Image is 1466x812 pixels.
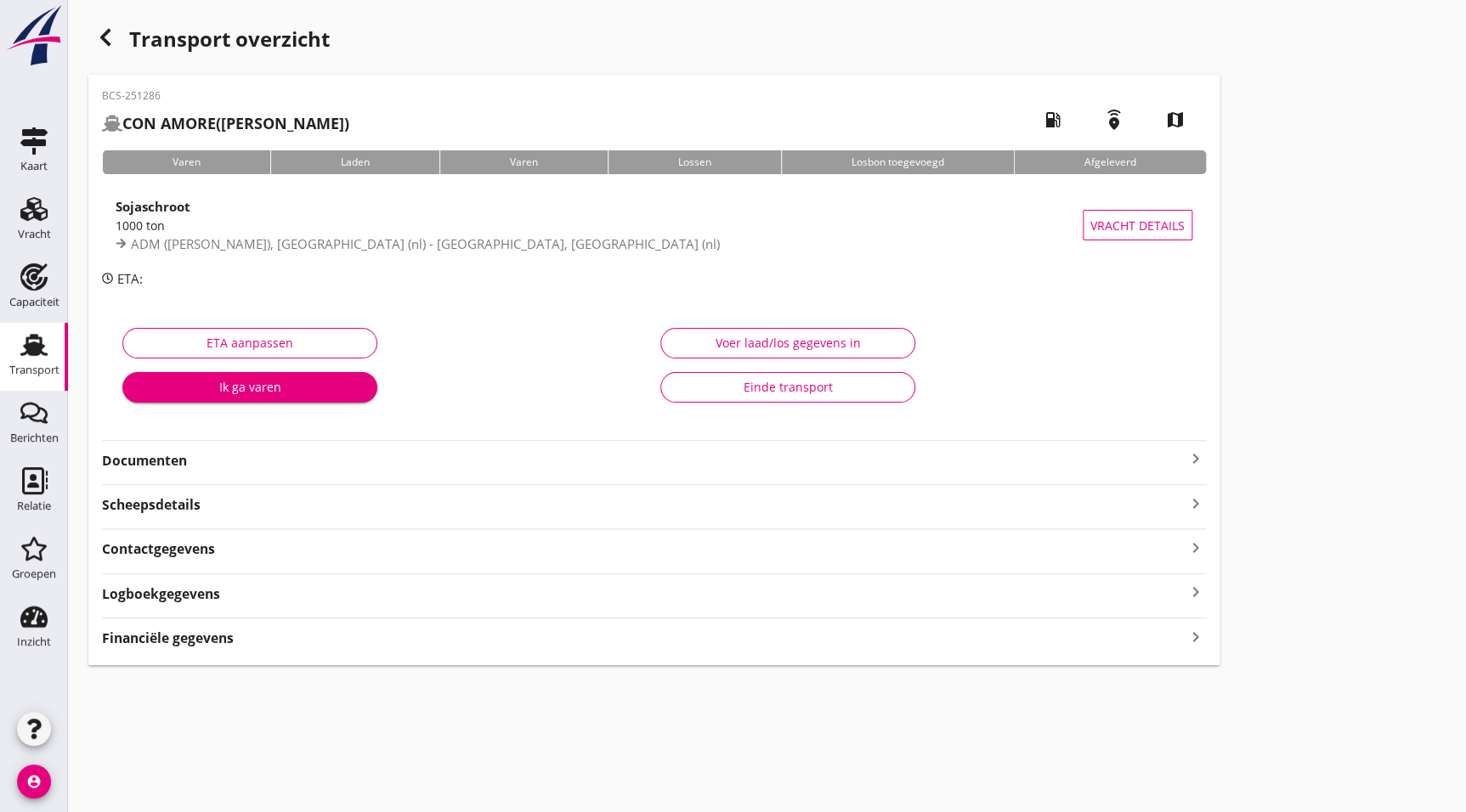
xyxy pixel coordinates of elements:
button: Einde transport [660,372,915,403]
div: Vracht [18,228,51,240]
div: Ik ga varen [136,378,364,396]
div: Transport overzicht [88,20,1220,61]
h2: ([PERSON_NAME]) [102,112,349,135]
i: keyboard_arrow_right [1186,581,1206,604]
div: Afgeleverd [1014,150,1206,174]
div: Inzicht [17,636,51,647]
button: Ik ga varen [122,372,377,403]
strong: Documenten [102,451,1186,471]
div: 1000 ton [116,217,1083,234]
i: account_circle [17,764,51,798]
img: logo-small.a267ee39.svg [3,4,65,67]
button: Voer laad/los gegevens in [660,328,915,358]
div: Lossen [608,150,781,174]
strong: Financiële gegevens [102,629,234,648]
i: keyboard_arrow_right [1186,492,1206,515]
span: ETA: [117,270,143,287]
div: Laden [270,150,439,174]
span: Vracht details [1090,217,1185,234]
i: keyboard_arrow_right [1186,536,1206,559]
span: ADM ([PERSON_NAME]), [GEOGRAPHIC_DATA] (nl) - [GEOGRAPHIC_DATA], [GEOGRAPHIC_DATA] (nl) [131,235,720,252]
div: Transport [9,364,59,375]
strong: CON AMORE [122,113,216,133]
i: keyboard_arrow_right [1186,448,1206,469]
strong: Sojaschroot [116,198,190,215]
div: Varen [439,150,608,174]
p: BCS-251286 [102,88,349,104]
div: Voer laad/los gegevens in [675,334,901,352]
strong: Scheepsdetails [102,495,201,515]
div: ETA aanpassen [137,334,363,352]
button: ETA aanpassen [122,328,377,358]
div: Varen [102,150,270,174]
strong: Logboekgegevens [102,584,220,604]
i: emergency_share [1090,96,1138,144]
i: keyboard_arrow_right [1186,625,1206,648]
div: Kaart [20,161,48,172]
div: Einde transport [675,378,901,396]
div: Relatie [17,500,51,511]
button: Vracht details [1083,210,1192,240]
a: Sojaschroot1000 tonADM ([PERSON_NAME]), [GEOGRAPHIC_DATA] (nl) - [GEOGRAPHIC_DATA], [GEOGRAPHIC_D... [102,188,1206,262]
i: local_gas_station [1029,96,1077,144]
div: Losbon toegevoegd [781,150,1014,174]
div: Groepen [12,568,56,579]
div: Berichten [10,432,59,443]
div: Capaciteit [9,296,59,307]
strong: Contactgegevens [102,539,215,559]
i: map [1152,96,1199,144]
